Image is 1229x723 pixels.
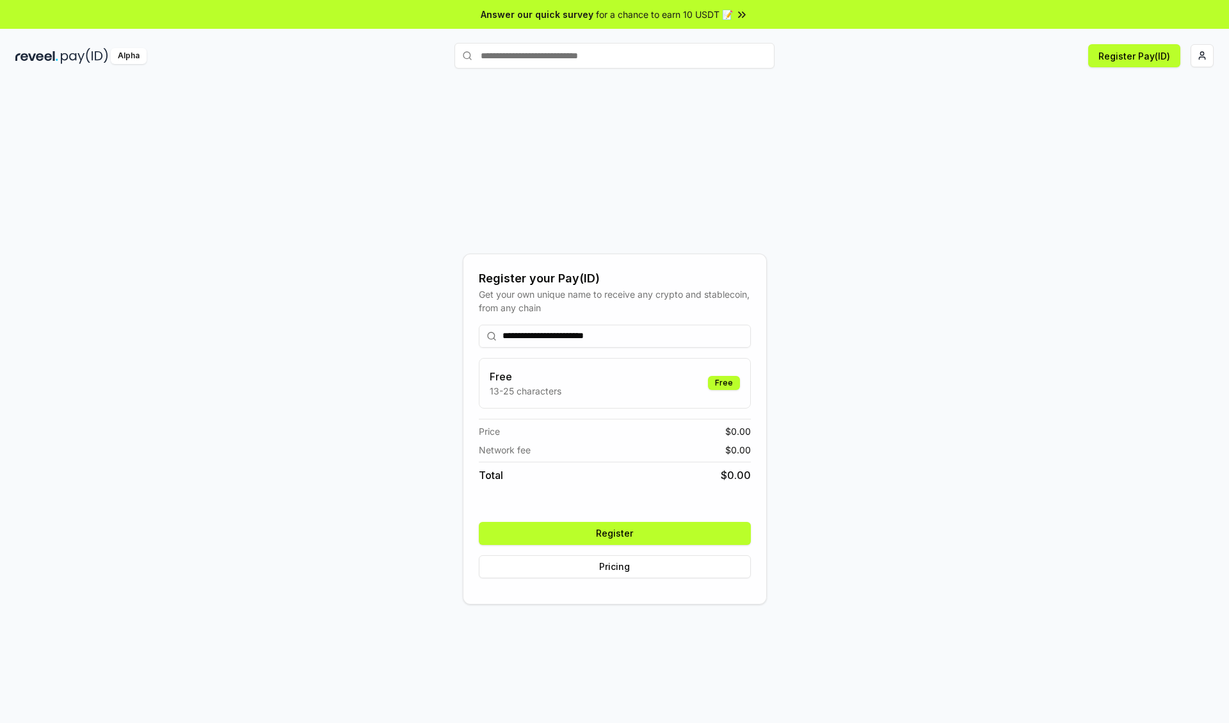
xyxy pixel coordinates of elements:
[479,288,751,314] div: Get your own unique name to receive any crypto and stablecoin, from any chain
[708,376,740,390] div: Free
[481,8,593,21] span: Answer our quick survey
[596,8,733,21] span: for a chance to earn 10 USDT 📝
[721,467,751,483] span: $ 0.00
[1088,44,1180,67] button: Register Pay(ID)
[479,443,531,457] span: Network fee
[111,48,147,64] div: Alpha
[479,522,751,545] button: Register
[490,369,561,384] h3: Free
[479,467,503,483] span: Total
[15,48,58,64] img: reveel_dark
[725,425,751,438] span: $ 0.00
[61,48,108,64] img: pay_id
[725,443,751,457] span: $ 0.00
[479,425,500,438] span: Price
[479,555,751,578] button: Pricing
[479,270,751,288] div: Register your Pay(ID)
[490,384,561,398] p: 13-25 characters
